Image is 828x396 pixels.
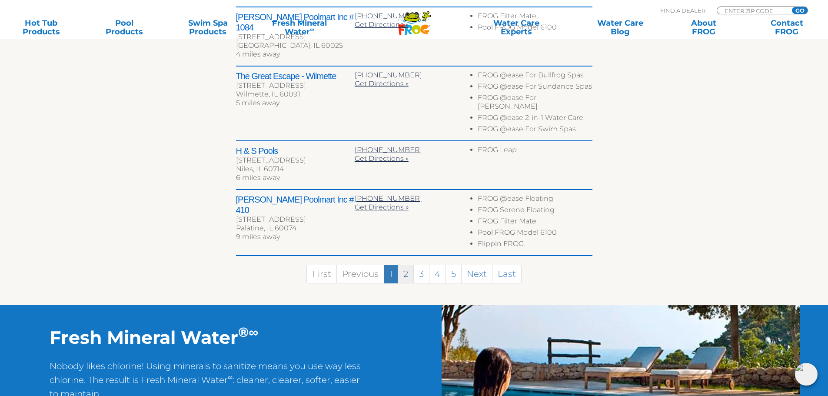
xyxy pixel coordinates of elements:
li: FROG Leap [478,146,592,157]
a: Get Directions » [355,80,409,88]
a: [PHONE_NUMBER] [355,146,422,154]
li: FROG @ease For Bullfrog Spas [478,71,592,82]
div: Wilmette, IL 60091 [236,90,355,99]
a: [PHONE_NUMBER] [355,71,422,79]
h2: H & S Pools [236,146,355,156]
a: First [306,265,337,283]
li: FROG Filter Mate [478,217,592,228]
a: 4 [429,265,446,283]
a: [PHONE_NUMBER] [355,194,422,203]
a: [PHONE_NUMBER] [355,12,422,20]
a: 3 [413,265,429,283]
a: PoolProducts [92,19,157,36]
a: 2 [398,265,414,283]
p: Find A Dealer [660,7,705,14]
h2: [PERSON_NAME] Poolmart Inc # 1084 [236,12,355,33]
li: Pool FROG Model 6100 [478,228,592,240]
a: 5 [446,265,462,283]
span: 6 miles away [236,173,280,182]
div: [STREET_ADDRESS] [236,156,355,165]
div: [STREET_ADDRESS] [236,215,355,224]
span: 4 miles away [236,50,280,58]
img: openIcon [795,363,818,386]
a: Next [461,265,492,283]
a: Previous [336,265,384,283]
div: [STREET_ADDRESS] [236,81,355,90]
a: Get Directions » [355,203,409,211]
a: Get Directions » [355,20,409,29]
h2: [PERSON_NAME] Poolmart Inc # 410 [236,194,355,215]
a: AboutFROG [671,19,736,36]
a: ContactFROG [755,19,819,36]
input: GO [792,7,808,14]
div: Niles, IL 60714 [236,165,355,173]
h2: The Great Escape - Wilmette [236,71,355,81]
span: 5 miles away [236,99,279,107]
a: Get Directions » [355,154,409,163]
h2: Fresh Mineral Water [50,326,364,348]
li: FROG @ease For Swim Spas [478,125,592,136]
div: [STREET_ADDRESS] [236,33,355,41]
a: Water CareBlog [588,19,652,36]
span: 9 miles away [236,233,280,241]
a: Last [492,265,522,283]
li: FROG @ease Floating [478,194,592,206]
input: Zip Code Form [724,7,782,14]
a: Hot TubProducts [9,19,73,36]
li: FROG Filter Mate [478,12,592,23]
li: FROG @ease 2-in-1 Water Care [478,113,592,125]
div: Palatine, IL 60074 [236,224,355,233]
sup: ∞ [249,324,258,340]
li: Pool FROG Model 6100 [478,23,592,34]
li: FROG Serene Floating [478,206,592,217]
a: Swim SpaProducts [176,19,240,36]
a: 1 [384,265,398,283]
li: FROG @ease For Sundance Spas [478,82,592,93]
sup: ® [238,324,249,340]
li: FROG @ease For [PERSON_NAME] [478,93,592,113]
li: Flippin FROG [478,240,592,251]
div: [GEOGRAPHIC_DATA], IL 60025 [236,41,355,50]
sup: ∞ [228,373,233,381]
